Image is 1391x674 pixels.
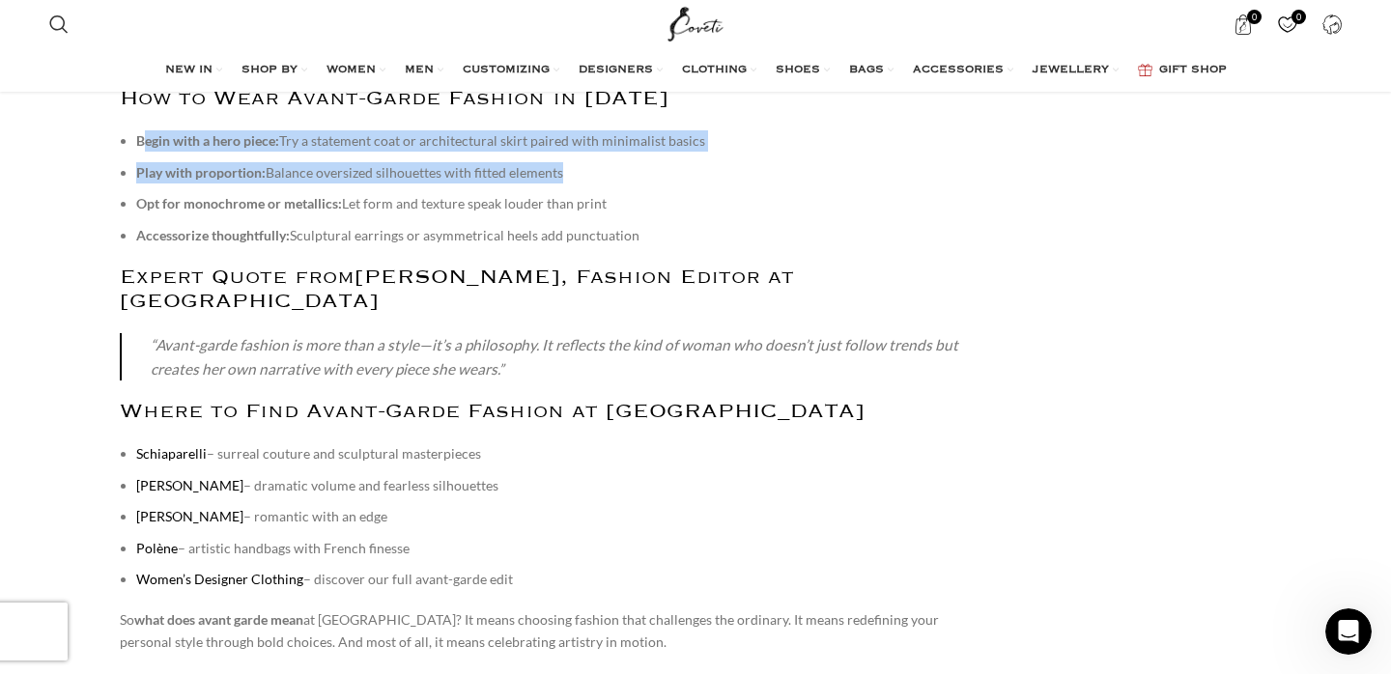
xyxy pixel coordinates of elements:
span: GIFT SHOP [1159,63,1227,78]
a: MEN [405,51,443,90]
span: 0 [1292,10,1306,24]
span: MEN [405,63,434,78]
span: SHOP BY [241,63,298,78]
span: SHOES [776,63,820,78]
li: – artistic handbags with French finesse [136,538,977,559]
a: [PERSON_NAME] [136,477,243,493]
a: DESIGNERS [579,51,663,90]
a: GIFT SHOP [1138,51,1227,90]
a: [PERSON_NAME] [136,508,243,524]
span: ACCESSORIES [913,63,1004,78]
strong: Opt for monochrome or metallics: [136,195,342,211]
li: Sculptural earrings or asymmetrical heels add punctuation [136,225,977,246]
a: JEWELLERY [1033,51,1119,90]
a: SHOP BY [241,51,307,90]
a: 0 [1223,5,1263,43]
span: 0 [1247,10,1262,24]
img: GiftBag [1138,64,1152,76]
strong: Accessorize thoughtfully: [136,227,290,243]
a: Search [40,5,78,43]
a: SHOES [776,51,830,90]
a: CUSTOMIZING [463,51,559,90]
span: DESIGNERS [579,63,653,78]
iframe: Intercom live chat [1325,608,1372,655]
strong: Play with proportion: [136,164,266,181]
div: Main navigation [40,51,1351,90]
h2: Where to Find Avant-Garde Fashion at [GEOGRAPHIC_DATA] [120,400,977,424]
p: So at [GEOGRAPHIC_DATA]? It means choosing fashion that challenges the ordinary. It means redefin... [120,609,977,653]
a: [PERSON_NAME] [355,270,560,285]
span: CLOTHING [682,63,747,78]
span: WOMEN [326,63,376,78]
li: Try a statement coat or architectural skirt paired with minimalist basics [136,130,977,152]
li: – romantic with an edge [136,506,977,527]
li: Balance oversized silhouettes with fitted elements [136,162,977,183]
a: CLOTHING [682,51,756,90]
li: Let form and texture speak louder than print [136,193,977,214]
a: WOMEN [326,51,385,90]
span: BAGS [849,63,884,78]
a: Polène [136,540,178,556]
em: “Avant-garde fashion is more than a style—it’s a philosophy. It reflects the kind of woman who do... [151,336,958,378]
strong: Begin with a hero piece: [136,132,279,149]
li: – discover our full avant-garde edit [136,569,977,590]
a: Women’s Designer Clothing [136,571,303,587]
span: JEWELLERY [1033,63,1109,78]
a: BAGS [849,51,894,90]
li: – dramatic volume and fearless silhouettes [136,475,977,496]
h2: Expert Quote from , Fashion Editor at [GEOGRAPHIC_DATA] [120,266,977,314]
span: NEW IN [165,63,213,78]
a: Schiaparelli [136,445,207,462]
a: ACCESSORIES [913,51,1013,90]
a: 0 [1267,5,1307,43]
strong: what does avant garde mean [134,611,303,628]
div: My Wishlist [1267,5,1307,43]
li: – surreal couture and sculptural masterpieces [136,443,977,464]
span: CUSTOMIZING [463,63,550,78]
a: NEW IN [165,51,222,90]
h2: How to Wear Avant-Garde Fashion in [DATE] [120,87,977,111]
a: Site logo [664,14,728,31]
